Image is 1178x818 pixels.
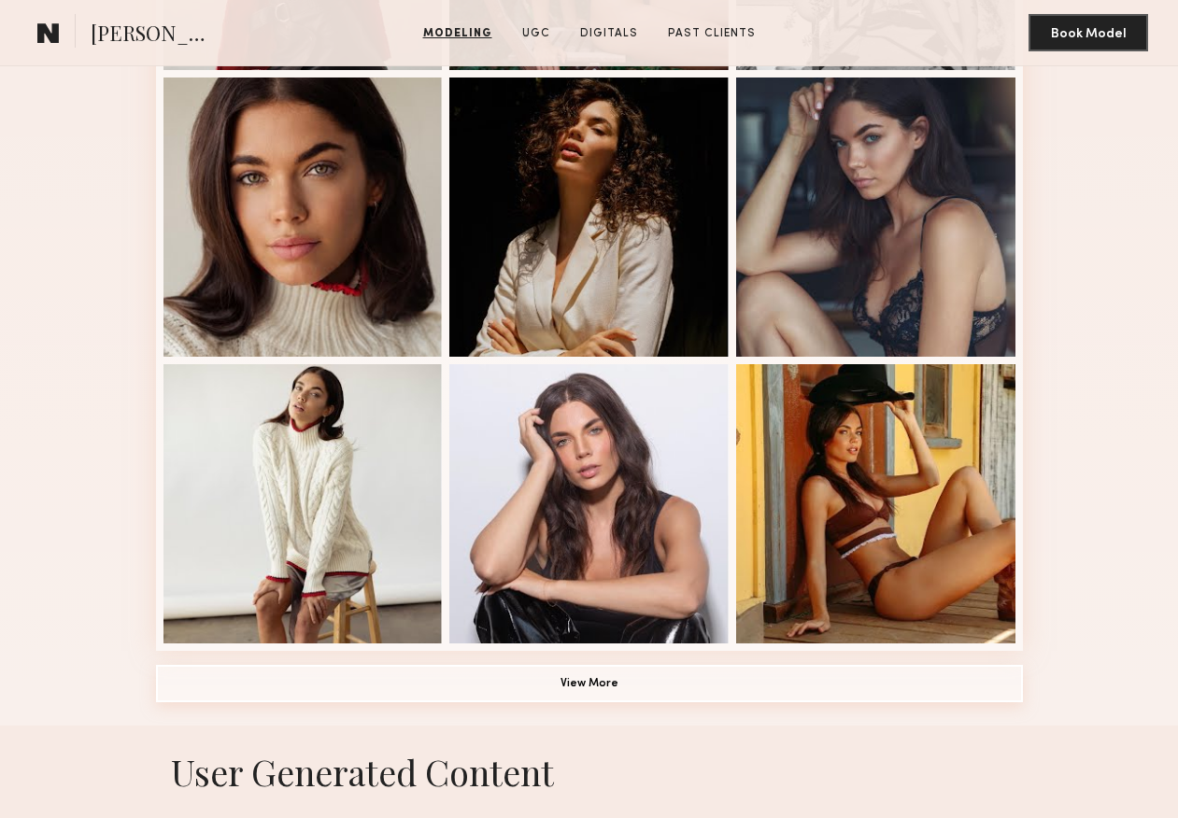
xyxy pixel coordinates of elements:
h1: User Generated Content [141,748,1038,795]
a: Past Clients [660,25,763,42]
a: Book Model [1029,24,1148,40]
a: Digitals [573,25,646,42]
button: View More [156,665,1023,702]
button: Book Model [1029,14,1148,51]
span: [PERSON_NAME] [91,19,220,51]
a: UGC [515,25,558,42]
a: Modeling [416,25,500,42]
